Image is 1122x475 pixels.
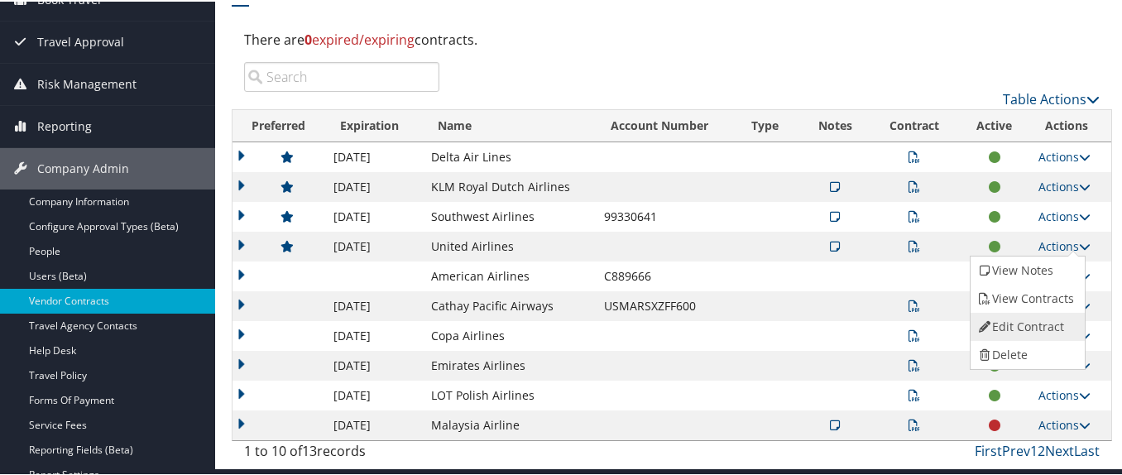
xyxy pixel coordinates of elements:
[1074,440,1100,458] a: Last
[244,60,439,90] input: Search
[596,200,737,230] td: 99330641
[304,29,312,47] strong: 0
[1038,440,1045,458] a: 2
[37,20,124,61] span: Travel Approval
[971,311,1081,339] a: Edit
[325,379,423,409] td: [DATE]
[302,440,317,458] span: 13
[736,108,799,141] th: Type: activate to sort column ascending
[958,108,1030,141] th: Active: activate to sort column ascending
[1031,108,1112,141] th: Actions
[325,141,423,170] td: [DATE]
[423,108,595,141] th: Name: activate to sort column ascending
[325,319,423,349] td: [DATE]
[423,170,595,200] td: KLM Royal Dutch Airlines
[325,349,423,379] td: [DATE]
[423,349,595,379] td: Emirates Airlines
[870,108,958,141] th: Contract: activate to sort column ascending
[423,141,595,170] td: Delta Air Lines
[423,290,595,319] td: Cathay Pacific Airways
[325,409,423,439] td: [DATE]
[423,379,595,409] td: LOT Polish Airlines
[1039,207,1091,223] a: Actions
[37,62,137,103] span: Risk Management
[1039,177,1091,193] a: Actions
[37,146,129,188] span: Company Admin
[596,260,737,290] td: C889666
[1039,237,1091,252] a: Actions
[423,260,595,290] td: American Airlines
[971,339,1081,367] a: Delete
[596,290,737,319] td: USMARSXZFF600
[423,409,595,439] td: Malaysia Airline
[325,108,423,141] th: Expiration: activate to sort column ascending
[423,319,595,349] td: Copa Airlines
[232,16,1112,60] div: There are contracts.
[1003,89,1100,107] a: Table Actions
[1030,440,1038,458] a: 1
[325,230,423,260] td: [DATE]
[423,200,595,230] td: Southwest Airlines
[37,104,92,146] span: Reporting
[1045,440,1074,458] a: Next
[304,29,415,47] span: expired/expiring
[971,255,1081,283] a: View Notes
[1002,440,1030,458] a: Prev
[971,283,1081,311] a: View Contracts
[975,440,1002,458] a: First
[325,290,423,319] td: [DATE]
[596,108,737,141] th: Account Number: activate to sort column ascending
[1039,415,1091,431] a: Actions
[1039,147,1091,163] a: Actions
[799,108,870,141] th: Notes: activate to sort column ascending
[244,439,439,468] div: 1 to 10 of records
[325,170,423,200] td: [DATE]
[233,108,325,141] th: Preferred: activate to sort column ascending
[423,230,595,260] td: United Airlines
[325,200,423,230] td: [DATE]
[1039,386,1091,401] a: Actions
